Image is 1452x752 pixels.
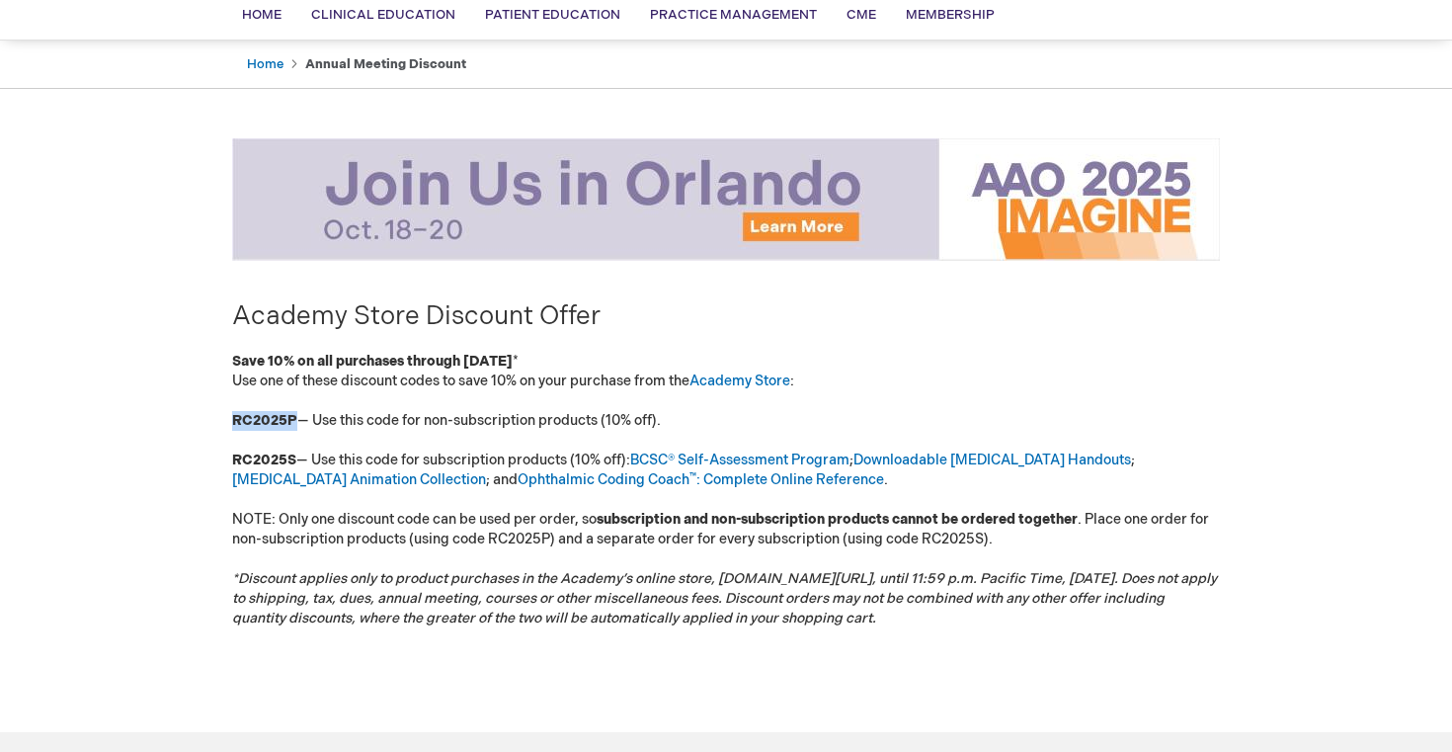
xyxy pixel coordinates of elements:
[847,7,876,23] span: CME
[906,7,995,23] span: Membership
[630,452,849,468] a: BCSC® Self-Assessment Program
[311,7,455,23] span: Clinical Education
[232,570,1217,627] em: *Discount applies only to product purchases in the Academy’s online store, [DOMAIN_NAME][URL], un...
[853,452,1131,468] a: Downloadable [MEDICAL_DATA] Handouts
[232,412,297,429] strong: RC2025P
[247,56,283,72] a: Home
[597,511,1078,528] strong: subscription and non-subscription products cannot be ordered together
[242,7,282,23] span: Home
[650,7,817,23] span: Practice Management
[518,471,884,488] a: Ophthalmic Coding Coach™: Complete Online Reference
[232,353,513,370] span: Save 10% on all purchases through [DATE]
[485,7,620,23] span: Patient Education
[689,470,696,482] sup: ™
[232,471,486,488] a: [MEDICAL_DATA] Animation Collection
[232,452,296,468] strong: RC2025S
[689,373,790,389] a: Academy Store
[305,56,466,72] strong: Annual Meeting Discount
[232,372,1220,628] p: Use one of these discount codes to save 10% on your purchase from the : — Use this code for non-s...
[232,303,1220,332] h1: Academy Store Discount Offer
